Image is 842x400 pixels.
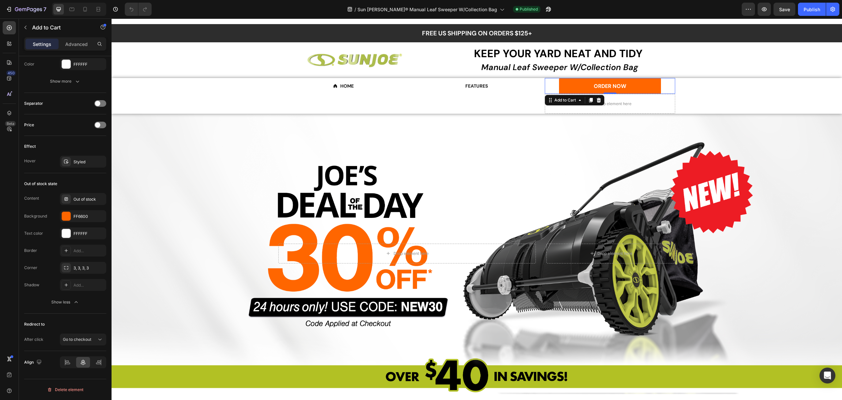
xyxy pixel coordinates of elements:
div: 3, 3, 3, 3 [73,265,105,271]
span: KEEP YOUR YARD NEAT AND TIDY [362,28,531,42]
iframe: Design area [112,19,842,400]
p: Advanced [65,41,88,48]
div: Text color [24,230,43,236]
p: Settings [33,41,51,48]
div: Price [24,122,34,128]
p: FEATURES [354,64,376,71]
div: FF6600 [73,214,105,220]
div: Beta [5,121,16,126]
div: After click [24,337,43,342]
div: FFFFFF [73,61,105,67]
div: Background [24,213,47,219]
span: Go to checkout [63,337,91,342]
a: HOME [213,61,250,73]
div: 450 [6,70,16,76]
button: Save [773,3,795,16]
p: 7 [43,5,46,13]
div: Align [24,358,43,367]
button: ORDER NOW [447,60,549,75]
button: Show less [24,296,106,308]
div: Drop element here [282,232,317,238]
div: Show more [50,78,81,85]
strong: RETAIL: [297,380,337,395]
div: Drop element here [485,83,520,88]
p: HOME [229,64,242,71]
span: Sun [PERSON_NAME]® Manual Leaf Sweeper W/Collection Bag [357,6,497,13]
div: Add to Cart [442,79,466,85]
div: Hover [24,158,36,164]
sup: .99 [361,380,372,390]
div: Shadow [24,282,39,288]
span: Published [520,6,538,12]
button: Delete element [24,384,106,395]
button: 7 [3,3,49,16]
div: Undo/Redo [125,3,152,16]
div: Out of stock state [24,181,57,187]
div: Effect [24,143,36,149]
div: Open Intercom Messenger [819,368,835,383]
strong: $139 [337,380,361,395]
div: Show less [51,299,79,305]
div: Corner [24,265,37,271]
span: Save [779,7,790,12]
span: Manual Leaf Sweeper W/Collection Bag [370,43,527,54]
div: Add... [73,282,105,288]
div: ORDER NOW [482,63,515,73]
div: Content [24,195,39,201]
div: Out of stock [73,196,105,202]
div: FFFFFF [73,231,105,237]
div: Border [24,248,37,254]
span: / [354,6,356,13]
div: Separator [24,100,43,106]
div: Add... [73,248,105,254]
div: Publish [804,6,820,13]
img: gempages_503556048561374087-83f0cebc-8877-4b71-bfaf-b50f0984fffc.png [196,31,291,51]
button: Show more [24,75,106,87]
button: Publish [798,3,826,16]
strong: DEAL: $98 [378,380,434,395]
div: Drop element here [486,232,521,238]
p: Add to Cart [32,23,88,31]
button: Go to checkout [60,334,106,345]
a: FEATURES [346,61,384,73]
div: Color [24,61,34,67]
div: Redirect to [24,321,45,327]
div: Styled [73,159,105,165]
div: Delete element [47,386,83,394]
